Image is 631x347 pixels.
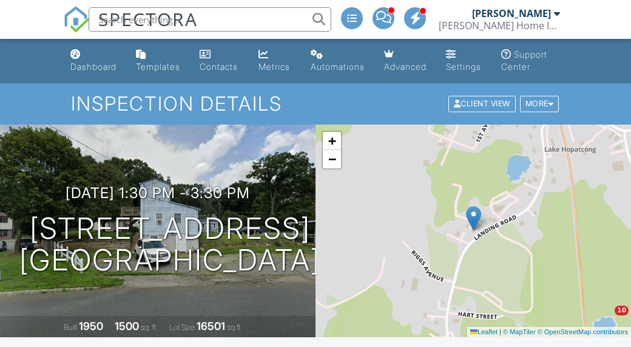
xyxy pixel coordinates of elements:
a: Zoom out [323,150,341,168]
div: Support Center [501,49,547,72]
a: Templates [131,44,185,78]
a: Metrics [254,44,296,78]
div: Client View [448,96,516,112]
a: © MapTiler [503,328,536,335]
span: sq. ft. [141,323,158,332]
a: Settings [441,44,487,78]
span: Lot Size [169,323,195,332]
span: sq.ft. [227,323,242,332]
a: © OpenStreetMap contributors [538,328,628,335]
div: Automations [311,61,365,72]
span: + [328,133,336,148]
img: Marker [466,206,481,231]
span: 10 [615,306,629,315]
div: Contacts [200,61,238,72]
a: Advanced [379,44,431,78]
span: | [499,328,501,335]
div: Templates [136,61,180,72]
div: 1500 [115,320,139,332]
div: Settings [446,61,481,72]
div: 1950 [79,320,103,332]
a: Client View [447,98,519,108]
div: Dashboard [70,61,116,72]
a: Leaflet [470,328,498,335]
iframe: Intercom live chat [590,306,619,335]
div: Advanced [384,61,427,72]
a: Automations (Advanced) [306,44,369,78]
h1: [STREET_ADDRESS] [GEOGRAPHIC_DATA] [19,213,320,277]
h3: [DATE] 1:30 pm - 3:30 pm [66,185,250,201]
div: Metrics [258,61,290,72]
span: Built [64,323,77,332]
div: More [520,96,559,112]
a: Support Center [496,44,565,78]
img: The Best Home Inspection Software - Spectora [63,6,90,33]
a: SPECTORA [63,16,198,42]
input: Search everything... [89,7,331,32]
a: Contacts [195,44,244,78]
a: Zoom in [323,132,341,150]
div: 16501 [197,320,225,332]
span: − [328,151,336,167]
div: [PERSON_NAME] [472,7,551,19]
h1: Inspection Details [71,93,560,114]
a: Dashboard [66,44,121,78]
div: Knox Home Inspections [439,19,560,32]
